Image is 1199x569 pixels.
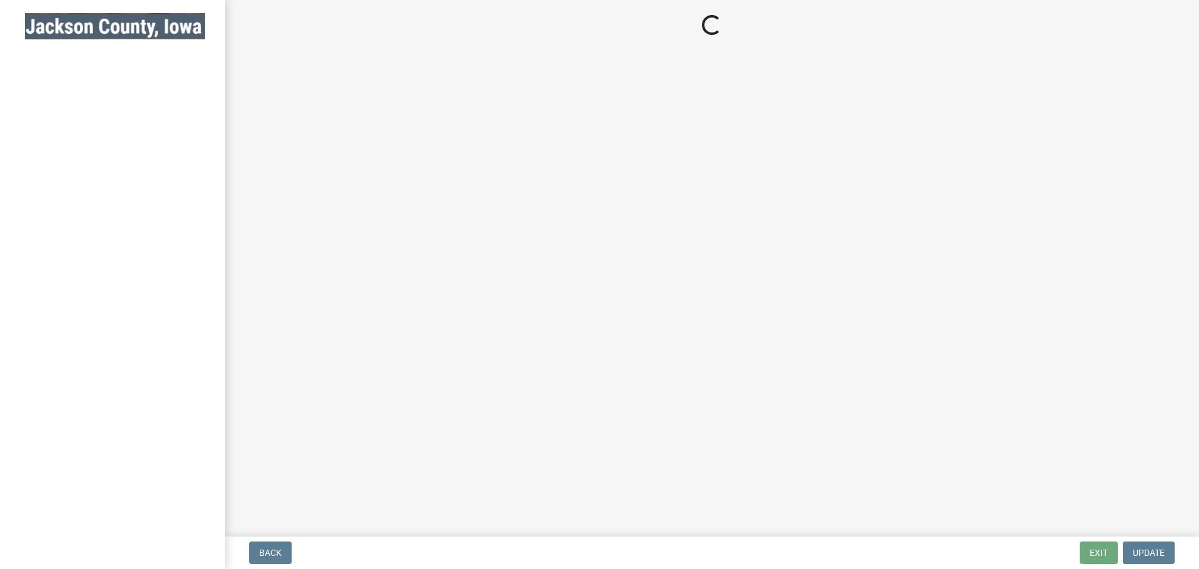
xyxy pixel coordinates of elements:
span: Update [1133,548,1165,558]
button: Back [249,542,292,564]
button: Update [1123,542,1175,564]
img: Jackson County, Iowa [25,13,205,39]
button: Exit [1080,542,1118,564]
span: Back [259,548,282,558]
